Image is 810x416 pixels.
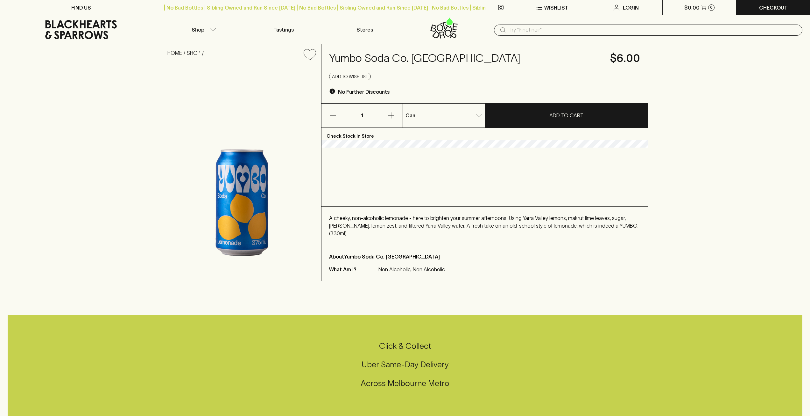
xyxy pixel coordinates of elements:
[356,26,373,33] p: Stores
[610,52,640,65] h4: $6.00
[710,6,713,9] p: 0
[509,25,797,35] input: Try "Pinot noir"
[192,26,204,33] p: Shop
[8,359,802,370] h5: Uber Same-Day Delivery
[338,88,390,96] p: No Further Discounts
[549,112,583,119] p: ADD TO CART
[329,52,602,65] h4: Yumbo Soda Co. [GEOGRAPHIC_DATA]
[403,109,484,122] div: Can
[405,112,415,119] p: Can
[71,4,91,11] p: FIND US
[162,65,321,281] img: 20700.png
[378,266,445,273] p: Non Alcoholic, Non Alcoholic
[301,47,319,63] button: Add to wishlist
[243,15,324,44] a: Tastings
[544,4,568,11] p: Wishlist
[485,104,648,128] button: ADD TO CART
[8,341,802,351] h5: Click & Collect
[684,4,700,11] p: $0.00
[329,73,371,80] button: Add to wishlist
[273,26,294,33] p: Tastings
[321,128,648,140] p: Check Stock In Store
[329,215,638,236] span: A cheeky, non-alcoholic lemonade - here to brighten your summer afternoons! Using Yarra Valley le...
[329,266,377,273] p: What Am I?
[324,15,405,44] a: Stores
[329,253,640,260] p: About Yumbo Soda Co. [GEOGRAPHIC_DATA]
[759,4,788,11] p: Checkout
[623,4,639,11] p: Login
[355,104,370,128] p: 1
[162,15,243,44] button: Shop
[167,50,182,56] a: HOME
[8,378,802,389] h5: Across Melbourne Metro
[187,50,201,56] a: SHOP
